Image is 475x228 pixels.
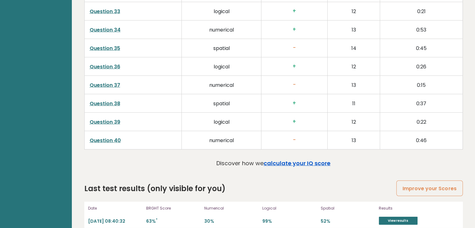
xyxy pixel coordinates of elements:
td: 0:26 [380,57,463,76]
td: 12 [327,2,380,20]
p: Logical [262,206,317,211]
td: spatial [182,94,261,112]
a: Question 34 [90,26,121,33]
td: 13 [327,131,380,149]
td: 13 [327,20,380,39]
a: Question 39 [90,118,120,126]
p: Discover how we [216,159,330,167]
p: Numerical [204,206,259,211]
td: 0:15 [380,76,463,94]
td: 0:53 [380,20,463,39]
td: 13 [327,76,380,94]
td: spatial [182,39,261,57]
a: Question 37 [90,82,120,89]
p: Date [88,206,142,211]
a: Question 36 [90,63,120,70]
td: logical [182,2,261,20]
h3: - [266,45,322,51]
p: Spatial [321,206,375,211]
p: 52% [321,218,375,224]
a: Question 38 [90,100,120,107]
h3: + [266,63,322,70]
a: Question 33 [90,8,120,15]
td: numerical [182,131,261,149]
td: logical [182,112,261,131]
td: 0:21 [380,2,463,20]
td: 14 [327,39,380,57]
td: 12 [327,57,380,76]
p: BRGHT Score [146,206,200,211]
a: Question 40 [90,137,121,144]
p: 30% [204,218,259,224]
a: View results [379,217,418,225]
h3: + [266,8,322,14]
td: 12 [327,112,380,131]
a: calculate your IQ score [264,159,330,167]
a: Question 35 [90,45,120,52]
td: 0:37 [380,94,463,112]
h2: Last test results (only visible for you) [84,183,225,194]
h3: + [266,26,322,33]
td: 0:46 [380,131,463,149]
h3: + [266,118,322,125]
p: 63% [146,218,200,224]
p: [DATE] 08:40:32 [88,218,142,224]
p: Results [379,206,444,211]
h3: - [266,82,322,88]
td: logical [182,57,261,76]
h3: - [266,137,322,143]
td: 0:22 [380,112,463,131]
td: 11 [327,94,380,112]
td: numerical [182,20,261,39]
h3: + [266,100,322,107]
td: 0:45 [380,39,463,57]
p: 99% [262,218,317,224]
td: numerical [182,76,261,94]
a: Improve your Scores [396,181,463,196]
